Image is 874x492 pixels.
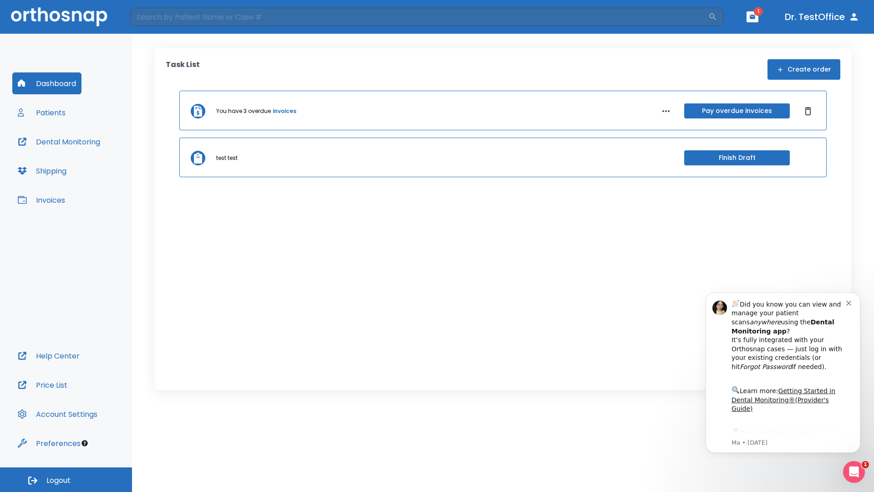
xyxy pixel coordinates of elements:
[81,439,89,447] div: Tooltip anchor
[12,432,86,454] button: Preferences
[692,284,874,458] iframe: Intercom notifications message
[12,345,85,367] button: Help Center
[273,107,296,115] a: invoices
[12,160,72,182] button: Shipping
[40,154,154,163] p: Message from Ma, sent 4w ago
[781,9,863,25] button: Dr. TestOffice
[862,461,869,468] span: 1
[40,143,154,190] div: Download the app: | ​ Let us know if you need help getting started!
[843,461,865,483] iframe: Intercom live chat
[130,8,708,26] input: Search by Patient Name or Case #
[12,102,71,123] button: Patients
[166,59,200,80] p: Task List
[12,403,103,425] button: Account Settings
[754,7,763,16] span: 1
[767,59,840,80] button: Create order
[40,145,121,162] a: App Store
[12,374,73,396] button: Price List
[12,72,81,94] button: Dashboard
[12,189,71,211] button: Invoices
[684,103,790,118] button: Pay overdue invoices
[684,150,790,165] button: Finish Draft
[11,7,107,26] img: Orthosnap
[801,104,815,118] button: Dismiss
[216,154,238,162] p: test test
[12,131,106,153] button: Dental Monitoring
[46,476,71,486] span: Logout
[216,107,271,115] p: You have 3 overdue
[154,14,162,21] button: Dismiss notification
